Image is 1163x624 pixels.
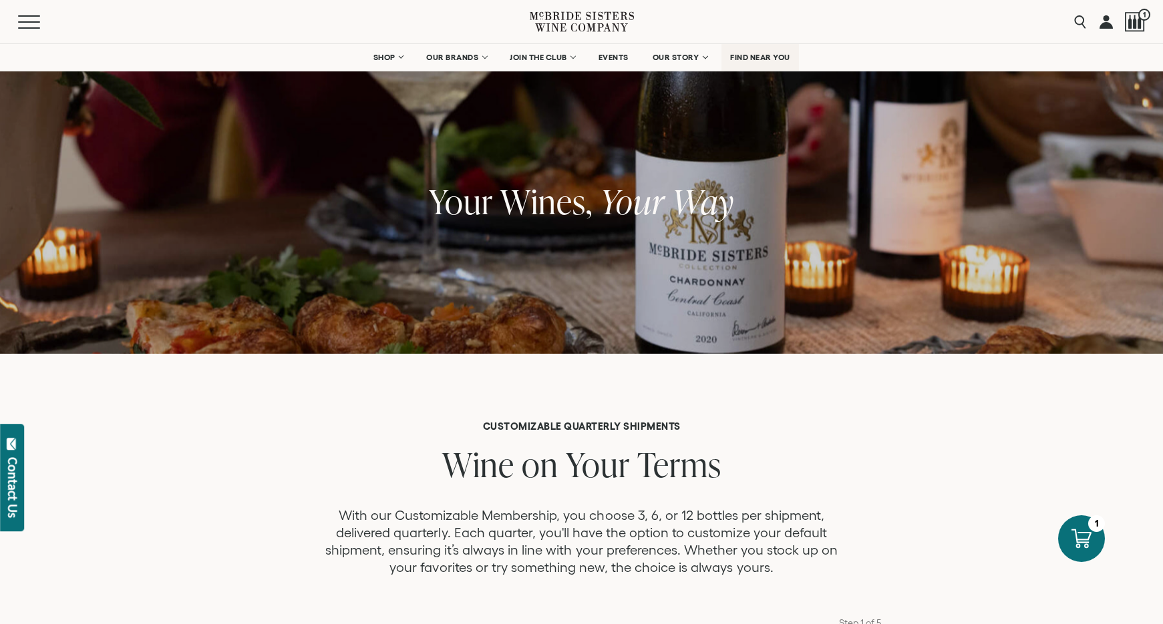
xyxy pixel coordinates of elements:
span: SHOP [373,53,395,62]
span: Wine [442,441,514,487]
span: 1 [1138,9,1150,21]
a: OUR BRANDS [418,44,494,71]
a: EVENTS [590,44,637,71]
span: JOIN THE CLUB [510,53,567,62]
span: Way [672,178,734,224]
div: Contact Us [6,457,19,518]
div: 1 [1088,515,1105,532]
span: on [522,441,558,487]
span: Your [429,178,493,224]
a: SHOP [364,44,411,71]
a: FIND NEAR YOU [721,44,799,71]
span: OUR BRANDS [426,53,478,62]
a: JOIN THE CLUB [501,44,583,71]
a: OUR STORY [644,44,715,71]
button: Mobile Menu Trigger [18,15,66,29]
span: Wines, [500,178,593,224]
span: Your [600,178,665,224]
span: FIND NEAR YOU [730,53,790,62]
span: EVENTS [599,53,629,62]
span: Terms [637,441,721,487]
span: OUR STORY [653,53,699,62]
span: Your [566,441,630,487]
p: With our Customizable Membership, you choose 3, 6, or 12 bottles per shipment, delivered quarterl... [315,507,849,576]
